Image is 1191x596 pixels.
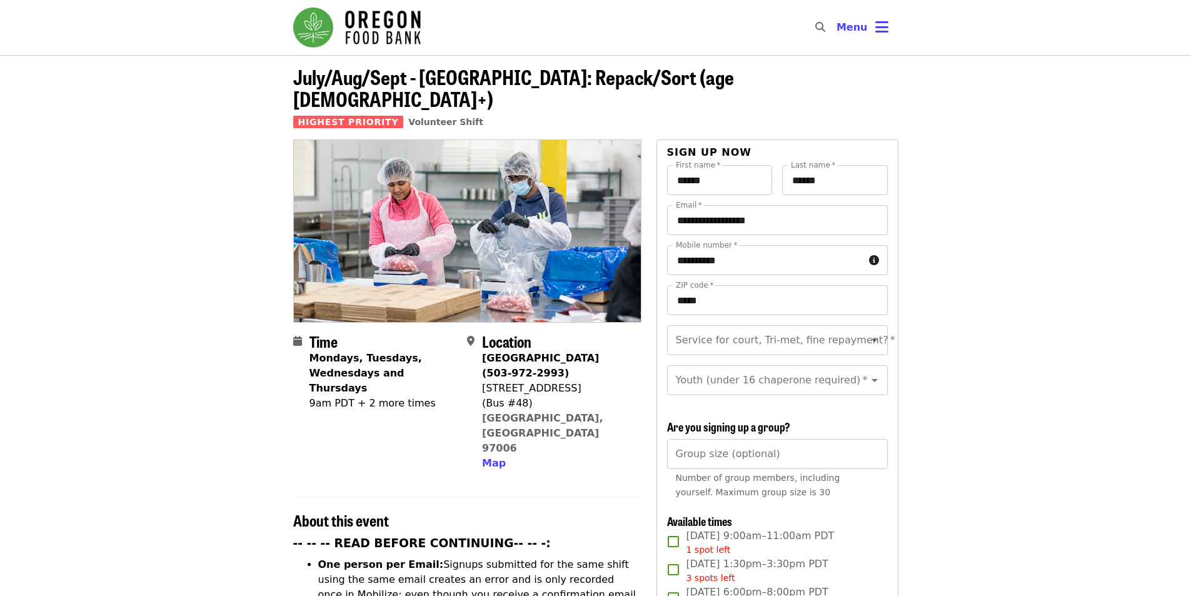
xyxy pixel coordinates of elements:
span: [DATE] 9:00am–11:00am PDT [686,528,835,557]
label: First name [676,161,721,169]
span: Are you signing up a group? [667,418,790,435]
button: Map [482,456,506,471]
i: circle-info icon [869,255,879,266]
button: Toggle account menu [827,13,898,43]
strong: [GEOGRAPHIC_DATA] (503-972-2993) [482,352,599,379]
i: bars icon [875,18,888,36]
span: Highest Priority [293,116,404,128]
span: Location [482,330,531,352]
span: July/Aug/Sept - [GEOGRAPHIC_DATA]: Repack/Sort (age [DEMOGRAPHIC_DATA]+) [293,62,734,113]
label: Last name [791,161,835,169]
span: 1 spot left [686,545,731,555]
span: Time [309,330,338,352]
input: Email [667,205,888,235]
strong: Mondays, Tuesdays, Wednesdays and Thursdays [309,352,422,394]
div: [STREET_ADDRESS] [482,381,631,396]
i: calendar icon [293,335,302,347]
button: Open [866,331,883,349]
span: Number of group members, including yourself. Maximum group size is 30 [676,473,840,497]
input: ZIP code [667,285,888,315]
label: Mobile number [676,241,737,249]
span: Map [482,457,506,469]
a: Volunteer Shift [408,117,483,127]
span: [DATE] 1:30pm–3:30pm PDT [686,557,828,585]
span: About this event [293,509,389,531]
label: Email [676,201,702,209]
i: search icon [815,21,825,33]
img: July/Aug/Sept - Beaverton: Repack/Sort (age 10+) organized by Oregon Food Bank [294,140,641,322]
span: Menu [837,21,868,33]
strong: -- -- -- READ BEFORE CONTINUING-- -- -: [293,537,551,550]
input: First name [667,165,773,195]
input: [object Object] [667,439,888,469]
input: Last name [782,165,888,195]
img: Oregon Food Bank - Home [293,8,421,48]
button: Open [866,371,883,389]
div: (Bus #48) [482,396,631,411]
input: Search [833,13,843,43]
input: Mobile number [667,245,864,275]
a: [GEOGRAPHIC_DATA], [GEOGRAPHIC_DATA] 97006 [482,412,603,454]
span: Sign up now [667,146,752,158]
strong: One person per Email: [318,558,444,570]
label: ZIP code [676,281,713,289]
div: 9am PDT + 2 more times [309,396,458,411]
span: Available times [667,513,732,529]
i: map-marker-alt icon [467,335,475,347]
span: 3 spots left [686,573,735,583]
